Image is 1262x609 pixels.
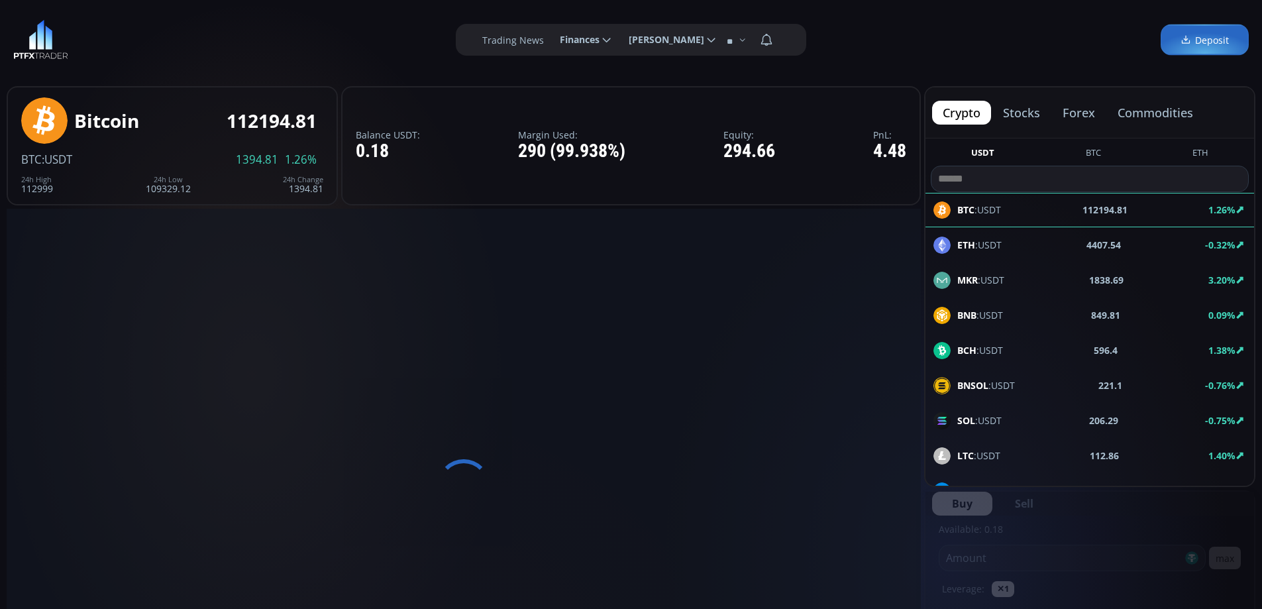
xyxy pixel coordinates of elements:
b: 596.4 [1094,343,1118,357]
b: 849.81 [1091,308,1120,322]
button: crypto [932,101,991,125]
button: forex [1052,101,1106,125]
button: BTC [1080,146,1106,163]
span: BTC [21,152,42,167]
div: 294.66 [723,141,775,162]
b: -0.76% [1205,379,1236,392]
span: :USDT [957,308,1003,322]
b: 3.20% [1208,274,1236,286]
div: 109329.12 [146,176,191,194]
button: USDT [966,146,1000,163]
b: 206.29 [1089,414,1118,427]
span: :USDT [42,152,72,167]
span: :USDT [957,273,1004,287]
b: -0.32% [1205,239,1236,251]
span: [PERSON_NAME] [619,27,704,53]
span: :USDT [957,343,1003,357]
label: Balance USDT: [356,130,420,140]
div: 1394.81 [283,176,323,194]
b: 1838.69 [1089,273,1124,287]
div: 112194.81 [227,111,317,131]
button: stocks [992,101,1051,125]
div: 24h Change [283,176,323,184]
span: 1394.81 [236,154,278,166]
b: 112.86 [1090,449,1119,463]
div: 0.18 [356,141,420,162]
b: BNB [957,309,976,321]
div: 4.48 [873,141,906,162]
b: LTC [957,449,974,462]
img: LOGO [13,20,68,60]
button: ETH [1187,146,1214,163]
a: Deposit [1161,25,1249,56]
span: :USDT [957,378,1015,392]
div: 290 (99.938%) [518,141,625,162]
b: -0.75% [1205,414,1236,427]
b: MKR [957,274,978,286]
button: commodities [1107,101,1204,125]
span: :USDT [957,484,1010,498]
span: 1.26% [285,154,317,166]
b: 4407.54 [1086,238,1121,252]
b: BNSOL [957,379,988,392]
span: :USDT [957,414,1002,427]
span: :USDT [957,238,1002,252]
div: 112999 [21,176,53,194]
label: Margin Used: [518,130,625,140]
div: 24h High [21,176,53,184]
label: Trading News [482,33,544,47]
b: 0.09% [1208,309,1236,321]
div: Bitcoin [74,111,139,131]
div: 24h Low [146,176,191,184]
label: Equity: [723,130,775,140]
b: 221.1 [1098,378,1122,392]
b: 23.97 [1097,484,1121,498]
label: PnL: [873,130,906,140]
b: ETH [957,239,975,251]
b: 1.38% [1208,344,1236,357]
b: DASH [957,484,983,497]
b: 1.18% [1208,484,1236,497]
b: BCH [957,344,976,357]
span: :USDT [957,449,1000,463]
span: Deposit [1181,33,1229,47]
span: Finances [551,27,600,53]
b: 1.40% [1208,449,1236,462]
b: SOL [957,414,975,427]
